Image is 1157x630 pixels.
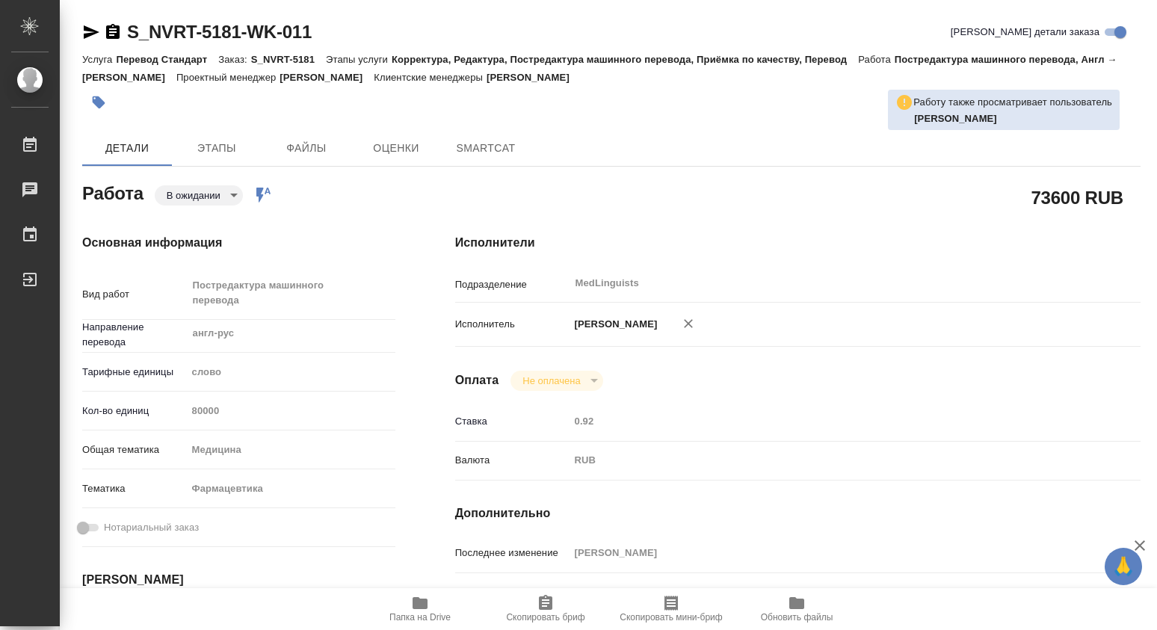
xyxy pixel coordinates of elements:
[392,54,858,65] p: Корректура, Редактура, Постредактура машинного перевода, Приёмка по качеству, Перевод
[82,320,187,350] p: Направление перевода
[455,277,570,292] p: Подразделение
[218,54,250,65] p: Заказ:
[510,371,602,391] div: В ожидании
[162,189,225,202] button: В ожидании
[455,371,499,389] h4: Оплата
[155,185,243,206] div: В ожидании
[91,139,163,158] span: Детали
[116,54,218,65] p: Перевод Стандарт
[271,139,342,158] span: Файлы
[127,22,312,42] a: S_NVRT-5181-WK-011
[251,54,326,65] p: S_NVRT-5181
[187,476,395,501] div: Фармацевтика
[518,374,584,387] button: Не оплачена
[455,453,570,468] p: Валюта
[187,437,395,463] div: Медицина
[82,234,395,252] h4: Основная информация
[82,481,187,496] p: Тематика
[187,359,395,385] div: слово
[82,442,187,457] p: Общая тематика
[389,612,451,623] span: Папка на Drive
[914,111,1112,126] p: Грабко Мария
[104,23,122,41] button: Скопировать ссылку
[570,410,1084,432] input: Пустое поле
[82,86,115,119] button: Добавить тэг
[914,113,997,124] b: [PERSON_NAME]
[858,54,895,65] p: Работа
[82,571,395,589] h4: [PERSON_NAME]
[570,317,658,332] p: [PERSON_NAME]
[455,234,1141,252] h4: Исполнители
[620,612,722,623] span: Скопировать мини-бриф
[181,139,253,158] span: Этапы
[1111,551,1136,582] span: 🙏
[455,317,570,332] p: Исполнитель
[734,588,860,630] button: Обновить файлы
[360,139,432,158] span: Оценки
[450,139,522,158] span: SmartCat
[455,546,570,560] p: Последнее изменение
[570,448,1084,473] div: RUB
[104,520,199,535] span: Нотариальный заказ
[82,287,187,302] p: Вид работ
[570,542,1084,563] input: Пустое поле
[455,504,1141,522] h4: Дополнительно
[951,25,1099,40] span: [PERSON_NAME] детали заказа
[1105,548,1142,585] button: 🙏
[761,612,833,623] span: Обновить файлы
[326,54,392,65] p: Этапы услуги
[506,612,584,623] span: Скопировать бриф
[82,54,116,65] p: Услуга
[608,588,734,630] button: Скопировать мини-бриф
[1031,185,1123,210] h2: 73600 RUB
[82,23,100,41] button: Скопировать ссылку для ЯМессенджера
[357,588,483,630] button: Папка на Drive
[672,307,705,340] button: Удалить исполнителя
[187,400,395,421] input: Пустое поле
[913,95,1112,110] p: Работу также просматривает пользователь
[280,72,374,83] p: [PERSON_NAME]
[82,404,187,419] p: Кол-во единиц
[374,72,487,83] p: Клиентские менеджеры
[82,179,144,206] h2: Работа
[82,365,187,380] p: Тарифные единицы
[487,72,581,83] p: [PERSON_NAME]
[455,414,570,429] p: Ставка
[483,588,608,630] button: Скопировать бриф
[176,72,280,83] p: Проектный менеджер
